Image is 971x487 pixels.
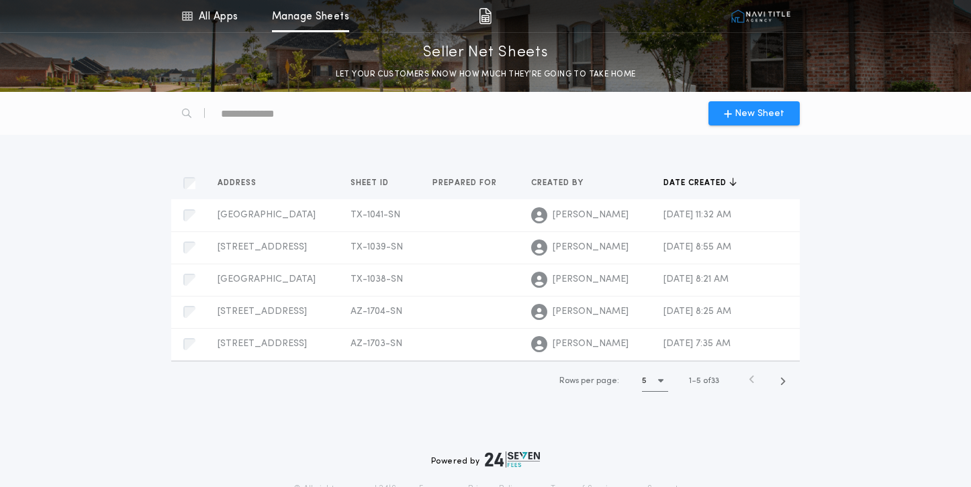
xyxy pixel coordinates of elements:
span: New Sheet [735,107,784,121]
button: New Sheet [708,101,800,125]
span: 1 [689,377,692,385]
img: img [479,8,492,24]
span: [DATE] 8:55 AM [663,242,731,252]
span: [DATE] 8:21 AM [663,274,729,284]
span: [GEOGRAPHIC_DATA] [218,274,316,284]
span: [PERSON_NAME] [553,305,629,319]
span: Created by [531,178,586,188]
span: [PERSON_NAME] [553,273,629,286]
button: Address [218,176,267,190]
span: [STREET_ADDRESS] [218,307,307,317]
span: AZ-1704-SN [351,307,402,317]
p: Seller Net Sheets [423,42,549,64]
span: [DATE] 11:32 AM [663,210,731,220]
span: Date created [663,178,729,188]
span: TX-1038-SN [351,274,403,284]
h1: 5 [642,374,647,388]
div: Powered by [431,451,540,468]
span: [DATE] 8:25 AM [663,307,731,317]
button: Date created [663,176,737,190]
span: [PERSON_NAME] [553,337,629,351]
span: [DATE] 7:35 AM [663,339,731,349]
span: Sheet ID [351,178,391,188]
span: AZ-1703-SN [351,339,402,349]
span: Prepared for [432,178,500,188]
p: LET YOUR CUSTOMERS KNOW HOW MUCH THEY’RE GOING TO TAKE HOME [336,68,636,81]
span: of 33 [703,375,719,387]
span: [STREET_ADDRESS] [218,242,307,252]
button: Created by [531,176,594,190]
span: [PERSON_NAME] [553,241,629,254]
img: logo [485,451,540,468]
span: [PERSON_NAME] [553,209,629,222]
button: Sheet ID [351,176,399,190]
span: Rows per page: [559,377,619,385]
img: vs-icon [731,9,792,23]
span: 5 [696,377,701,385]
span: TX-1041-SN [351,210,400,220]
span: TX-1039-SN [351,242,403,252]
span: [STREET_ADDRESS] [218,339,307,349]
button: 5 [642,370,668,392]
span: [GEOGRAPHIC_DATA] [218,210,316,220]
span: Address [218,178,259,188]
